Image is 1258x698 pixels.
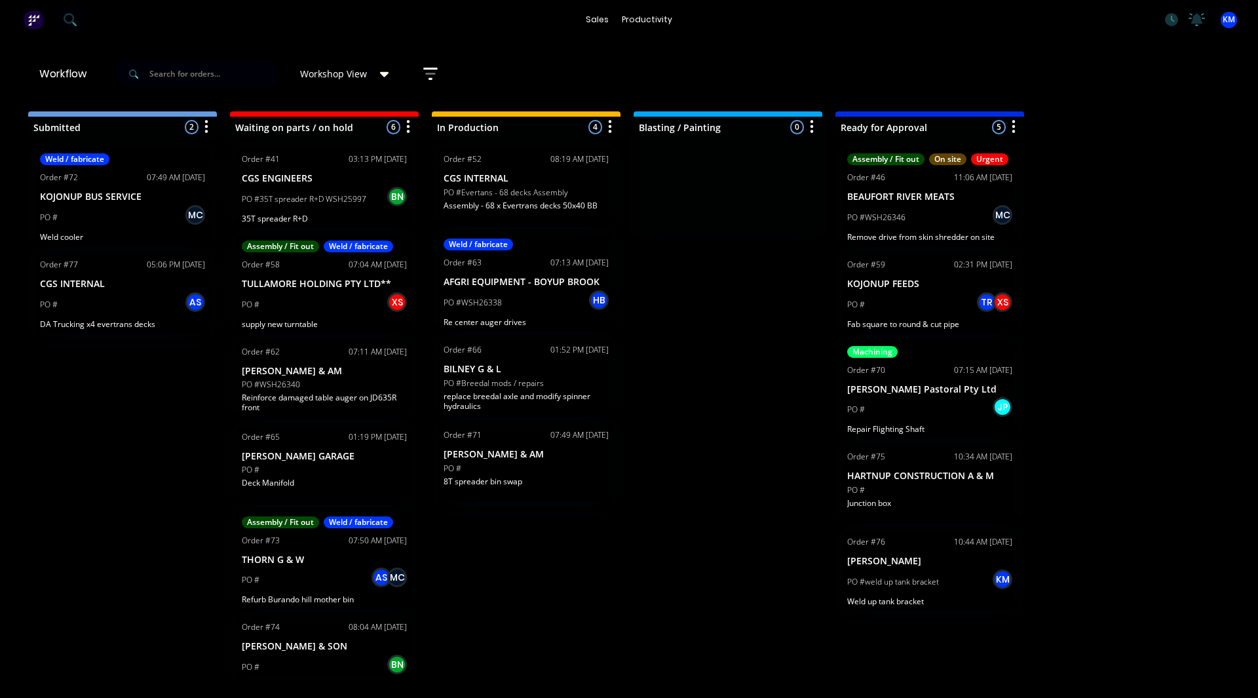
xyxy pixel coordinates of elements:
div: 10:44 AM [DATE] [954,536,1012,548]
div: 01:19 PM [DATE] [349,431,407,443]
p: [PERSON_NAME] Pastoral Pty Ltd [847,384,1012,395]
p: THORN G & W [242,554,407,566]
p: Assembly - 68 x Evertrans decks 50x40 BB [444,201,609,210]
p: [PERSON_NAME] & AM [444,449,609,460]
div: Machining [847,346,898,358]
div: XS [993,292,1012,312]
p: BEAUFORT RIVER MEATS [847,191,1012,203]
div: AS [372,568,391,587]
p: PO # [242,661,259,673]
div: sales [579,10,615,29]
p: DA Trucking x4 evertrans decks [40,319,205,329]
p: Refurb Burando hill mother bin [242,594,407,604]
div: Order #72 [40,172,78,184]
div: Order #6207:11 AM [DATE][PERSON_NAME] & AMPO #WSH26340Reinforce damaged table auger on JD635R front [237,341,412,419]
p: PO # [444,463,461,475]
p: PO #weld up tank bracket [847,576,939,588]
p: TULLAMORE HOLDING PTY LTD** [242,279,407,290]
p: Reinforce damaged table auger on JD635R front [242,393,407,412]
p: Fab square to round & cut pipe [847,319,1012,329]
div: 07:49 AM [DATE] [550,429,609,441]
div: Order #70 [847,364,885,376]
div: Assembly / Fit outWeld / fabricateOrder #5807:04 AM [DATE]TULLAMORE HOLDING PTY LTD**PO #XSsupply... [237,235,412,334]
div: Order #76 [847,536,885,548]
div: Weld / fabricate [324,516,393,528]
div: BN [387,655,407,674]
p: PO #WSH26346 [847,212,905,223]
div: Order #74 [242,621,280,633]
div: TR [977,292,997,312]
p: [PERSON_NAME] GARAGE [242,451,407,462]
div: MachiningOrder #7007:15 AM [DATE][PERSON_NAME] Pastoral Pty LtdPO #JPRepair Flighting Shaft [842,341,1018,440]
div: Assembly / Fit out [242,241,319,252]
p: replace breedal axle and modify spinner hydraulics [444,391,609,411]
p: PO #WSH26340 [242,379,300,391]
p: PO #Breedal mods / repairs [444,378,544,389]
div: Weld / fabricate [324,241,393,252]
p: CGS ENGINEERS [242,173,407,184]
div: 01:52 PM [DATE] [550,344,609,356]
div: Order #7408:04 AM [DATE][PERSON_NAME] & SONPO #BN [237,616,412,697]
div: Order #66 [444,344,482,356]
p: Weld up tank bracket [847,596,1012,606]
div: Weld / fabricateOrder #7207:49 AM [DATE]KOJONUP BUS SERVICEPO #MCWeld cooler [35,148,210,247]
p: CGS INTERNAL [444,173,609,184]
div: Order #6501:19 PM [DATE][PERSON_NAME] GARAGEPO #Deck Manifold [237,426,412,505]
div: AS [185,292,205,312]
p: [PERSON_NAME] [847,556,1012,567]
div: 05:06 PM [DATE] [147,259,205,271]
div: Order #5902:31 PM [DATE]KOJONUP FEEDSPO #TRXSFab square to round & cut pipe [842,254,1018,334]
div: 07:11 AM [DATE] [349,346,407,358]
div: Order #7107:49 AM [DATE][PERSON_NAME] & AMPO #8T spreader bin swap [438,424,614,503]
p: Weld cooler [40,232,205,242]
div: Order #4103:13 PM [DATE]CGS ENGINEERSPO #35T spreader R+D WSH25997BN35T spreader R+D [237,148,412,229]
div: Order #7610:44 AM [DATE][PERSON_NAME]PO #weld up tank bracketKMWeld up tank bracket [842,531,1018,611]
p: PO #WSH26338 [444,297,502,309]
p: PO #35T spreader R+D WSH25997 [242,193,366,205]
input: Search for orders... [149,61,279,87]
p: PO # [242,299,259,311]
div: Order #5208:19 AM [DATE]CGS INTERNALPO #Evertans - 68 decks AssemblyAssembly - 68 x Evertrans dec... [438,148,614,227]
p: Deck Manifold [242,478,407,488]
div: Order #58 [242,259,280,271]
div: 08:19 AM [DATE] [550,153,609,165]
div: 02:31 PM [DATE] [954,259,1012,271]
p: supply new turntable [242,319,407,329]
p: CGS INTERNAL [40,279,205,290]
div: Order #75 [847,451,885,463]
div: HB [589,290,609,310]
div: Order #7510:34 AM [DATE]HARTNUP CONSTRUCTION A & MPO #Junction box [842,446,1018,524]
div: 08:04 AM [DATE] [349,621,407,633]
div: Order #6601:52 PM [DATE]BILNEY G & LPO #Breedal mods / repairsreplace breedal axle and modify spi... [438,339,614,417]
div: Order #73 [242,535,280,547]
div: 07:49 AM [DATE] [147,172,205,184]
div: 07:13 AM [DATE] [550,257,609,269]
div: Assembly / Fit outWeld / fabricateOrder #7307:50 AM [DATE]THORN G & WPO #ASMCRefurb Burando hill ... [237,511,412,610]
img: Factory [24,10,43,29]
div: Assembly / Fit outOn siteUrgentOrder #4611:06 AM [DATE]BEAUFORT RIVER MEATSPO #WSH26346MCRemove d... [842,148,1018,247]
p: 8T spreader bin swap [444,476,609,486]
div: 07:50 AM [DATE] [349,535,407,547]
div: Weld / fabricateOrder #6307:13 AM [DATE]AFGRI EQUIPMENT - BOYUP BROOKPO #WSH26338HBRe center auge... [438,233,614,332]
div: Assembly / Fit out [242,516,319,528]
div: MC [387,568,407,587]
div: KM [993,570,1012,589]
div: Assembly / Fit out [847,153,924,165]
div: MC [993,205,1012,225]
div: Order #77 [40,259,78,271]
p: BILNEY G & L [444,364,609,375]
p: 35T spreader R+D [242,214,407,223]
span: Workshop View [300,67,367,81]
p: Repair Flighting Shaft [847,424,1012,434]
div: Order #71 [444,429,482,441]
div: 03:13 PM [DATE] [349,153,407,165]
div: 11:06 AM [DATE] [954,172,1012,184]
div: JP [993,397,1012,417]
p: Junction box [847,498,1012,508]
p: PO # [847,484,865,496]
div: Order #52 [444,153,482,165]
div: Order #62 [242,346,280,358]
p: PO #Evertans - 68 decks Assembly [444,187,568,199]
p: PO # [847,404,865,416]
span: KM [1223,14,1235,26]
